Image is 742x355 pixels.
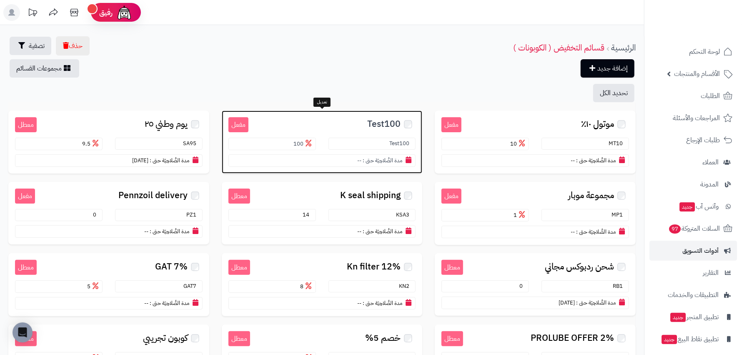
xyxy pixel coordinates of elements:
[514,211,527,219] span: 1
[313,98,331,107] div: تعديل
[686,134,720,146] span: طلبات الإرجاع
[183,139,201,147] small: SA95
[435,111,636,174] a: مفعل موتول ١٠٪ MT10 10 مدة الصَّلاحِيَة حتى : --
[116,4,133,21] img: ai-face.png
[186,211,201,219] small: PZ1
[576,299,616,307] small: مدة الصَّلاحِيَة حتى :
[674,68,720,80] span: الأقسام والمنتجات
[571,156,575,164] span: --
[150,156,189,164] small: مدة الصَّلاحِيَة حتى :
[668,223,720,234] span: السلات المتروكة
[13,322,33,342] div: Open Intercom Messenger
[144,227,148,235] span: --
[649,263,737,283] a: التقارير
[670,313,686,322] span: جديد
[15,189,35,204] small: مفعل
[82,140,100,148] span: 9.5
[150,227,189,235] small: مدة الصَّلاحِيَة حتى :
[673,112,720,124] span: المراجعات والأسئلة
[8,111,209,174] a: معطل يوم وطني ٢٥ SA95 9.5 مدة الصَّلاحِيَة حتى : [DATE]
[649,86,737,106] a: الطلبات
[581,119,614,129] span: موتول ١٠٪
[649,307,737,327] a: تطبيق المتجرجديد
[702,156,719,168] span: العملاء
[347,262,401,272] span: Kn filter 12%
[568,191,614,200] span: مجموعة موبار
[441,260,463,275] small: معطل
[363,227,402,235] small: مدة الصَّلاحِيَة حتى :
[700,179,719,190] span: المدونة
[183,282,201,290] small: GAT7
[145,119,188,129] span: يوم وطني ٢٥
[613,282,627,290] small: RB1
[703,267,719,279] span: التقارير
[513,41,604,54] a: قسائم التخفيض ( الكوبونات )
[519,282,527,290] span: 0
[649,241,737,261] a: أدوات التسويق
[649,329,737,349] a: تطبيق نقاط البيعجديد
[8,182,209,244] a: مفعل Pennzoil delivery PZ1 0 مدة الصَّلاحِيَة حتى : --
[649,285,737,305] a: التطبيقات والخدمات
[689,46,720,58] span: لوحة التحكم
[701,90,720,102] span: الطلبات
[441,331,463,347] small: معطل
[303,211,314,219] span: 14
[357,227,361,235] span: --
[545,262,614,272] span: شحن ردبوكس مجاني
[363,156,402,164] small: مدة الصَّلاحِيَة حتى :
[611,41,636,54] a: الرئيسية
[144,299,148,307] span: --
[571,228,575,236] span: --
[99,8,113,18] span: رفيق
[222,182,423,244] a: معطل K seal shipping KSA3 14 مدة الصَّلاحِيَة حتى : --
[581,59,634,78] a: إضافة جديد
[228,117,248,133] small: مفعل
[357,156,361,164] span: --
[132,156,148,164] span: [DATE]
[668,289,719,301] span: التطبيقات والخدمات
[396,211,414,219] small: KSA3
[22,4,43,23] a: تحديثات المنصة
[649,219,737,239] a: السلات المتروكة97
[15,117,37,133] small: معطل
[609,139,627,147] small: MT10
[649,42,737,62] a: لوحة التحكم
[435,253,636,316] a: معطل شحن ردبوكس مجاني RB1 0 مدة الصَّلاحِيَة حتى : [DATE]
[389,139,414,147] small: Test100
[228,260,250,275] small: معطل
[8,253,209,316] a: معطل GAT 7% GAT7 5 مدة الصَّلاحِيَة حتى : --
[435,182,636,245] a: مفعل مجموعة موبار MP1 1 مدة الصَّلاحِيَة حتى : --
[357,299,361,307] span: --
[294,140,314,148] span: 100
[10,59,79,78] a: مجموعات القسائم
[593,84,634,102] button: تحديد الكل
[679,202,695,211] span: جديد
[441,117,461,133] small: مفعل
[340,191,401,200] span: K seal shipping
[441,189,461,204] small: مفعل
[87,282,100,290] span: 5
[661,333,719,345] span: تطبيق نقاط البيع
[510,140,527,148] span: 10
[649,108,737,128] a: المراجعات والأسئلة
[93,211,100,219] span: 0
[367,119,401,129] span: Test100
[649,152,737,172] a: العملاء
[679,201,719,212] span: وآتس آب
[15,260,37,275] small: معطل
[222,253,423,316] a: معطل Kn filter 12% KN2 8 مدة الصَّلاحِيَة حتى : --
[649,174,737,194] a: المدونة
[612,211,627,219] small: MP1
[559,299,575,307] span: [DATE]
[150,299,189,307] small: مدة الصَّلاحِيَة حتى :
[29,41,45,51] span: تصفية
[649,130,737,150] a: طلبات الإرجاع
[143,333,188,343] span: كوبون تجريبي
[669,311,719,323] span: تطبيق المتجر
[56,36,90,55] button: حذف
[118,191,188,200] span: Pennzoil delivery
[669,224,681,234] span: 97
[10,37,51,55] button: تصفية
[531,333,614,343] span: 2% PROLUBE OFFER
[662,335,677,344] span: جديد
